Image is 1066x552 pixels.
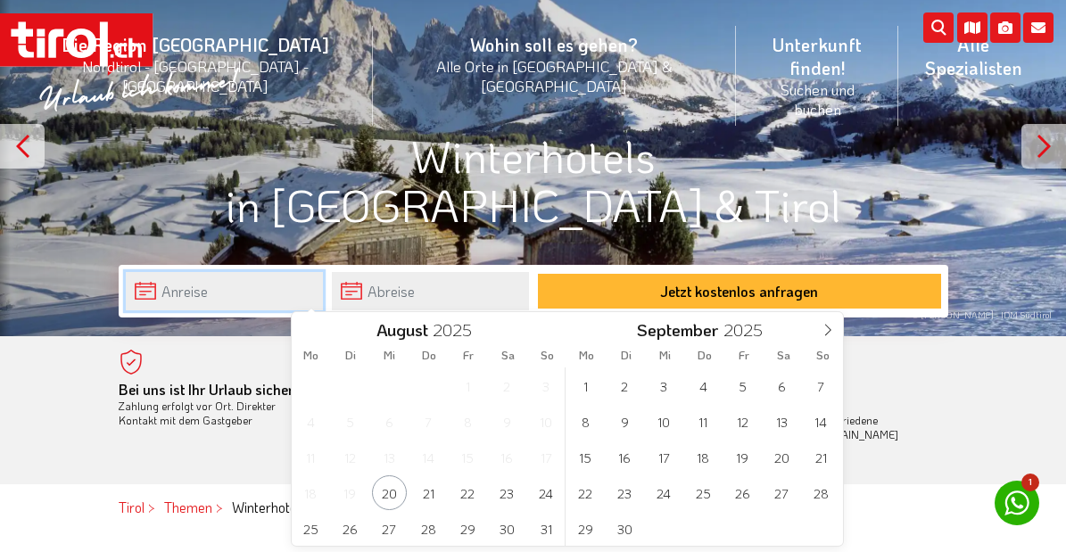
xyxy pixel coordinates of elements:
[126,272,323,310] input: Anreise
[411,475,446,510] span: August 21, 2025
[995,481,1039,525] a: 1
[119,498,145,516] a: Tirol
[637,322,718,339] span: September
[607,440,642,474] span: September 16, 2025
[725,368,760,403] span: September 5, 2025
[1021,474,1039,491] span: 1
[529,475,564,510] span: August 24, 2025
[607,475,642,510] span: September 23, 2025
[409,350,449,361] span: Do
[450,475,485,510] span: August 22, 2025
[686,404,721,439] span: September 11, 2025
[898,13,1048,99] a: Alle Spezialisten
[957,12,987,43] i: Karte öffnen
[567,350,607,361] span: Mo
[372,511,407,546] span: August 27, 2025
[764,404,799,439] span: September 13, 2025
[119,380,293,399] b: Bei uns ist Ihr Urlaub sicher
[119,131,948,229] h1: Winterhotels in [GEOGRAPHIC_DATA] & Tirol
[538,274,941,309] button: Jetzt kostenlos anfragen
[803,350,842,361] span: So
[450,404,485,439] span: August 8, 2025
[568,404,603,439] span: September 8, 2025
[757,79,878,119] small: Suchen und buchen
[372,440,407,474] span: August 13, 2025
[372,404,407,439] span: August 6, 2025
[333,404,368,439] span: August 5, 2025
[333,475,368,510] span: August 19, 2025
[725,475,760,510] span: September 26, 2025
[490,511,525,546] span: August 30, 2025
[293,511,328,546] span: August 25, 2025
[764,350,803,361] span: Sa
[450,511,485,546] span: August 29, 2025
[18,13,373,115] a: Die Region [GEOGRAPHIC_DATA]Nordtirol - [GEOGRAPHIC_DATA] - [GEOGRAPHIC_DATA]
[647,440,682,474] span: September 17, 2025
[490,404,525,439] span: August 9, 2025
[529,368,564,403] span: August 3, 2025
[568,475,603,510] span: September 22, 2025
[607,350,646,361] span: Di
[568,511,603,546] span: September 29, 2025
[647,404,682,439] span: September 10, 2025
[724,350,764,361] span: Fr
[607,404,642,439] span: September 9, 2025
[119,383,300,428] div: Zahlung erfolgt vor Ort. Direkter Kontakt mit dem Gastgeber
[450,440,485,474] span: August 15, 2025
[647,475,682,510] span: September 24, 2025
[725,440,760,474] span: September 19, 2025
[394,56,715,95] small: Alle Orte in [GEOGRAPHIC_DATA] & [GEOGRAPHIC_DATA]
[333,440,368,474] span: August 12, 2025
[718,318,777,341] input: Year
[568,440,603,474] span: September 15, 2025
[293,404,328,439] span: August 4, 2025
[568,368,603,403] span: September 1, 2025
[725,404,760,439] span: September 12, 2025
[764,368,799,403] span: September 6, 2025
[488,350,527,361] span: Sa
[607,511,642,546] span: September 30, 2025
[490,440,525,474] span: August 16, 2025
[686,440,721,474] span: September 18, 2025
[990,12,1021,43] i: Fotogalerie
[373,13,736,115] a: Wohin soll es gehen?Alle Orte in [GEOGRAPHIC_DATA] & [GEOGRAPHIC_DATA]
[293,475,328,510] span: August 18, 2025
[490,475,525,510] span: August 23, 2025
[804,440,839,474] span: September 21, 2025
[804,368,839,403] span: September 7, 2025
[529,440,564,474] span: August 17, 2025
[764,440,799,474] span: September 20, 2025
[647,368,682,403] span: September 3, 2025
[527,350,566,361] span: So
[490,368,525,403] span: August 2, 2025
[529,511,564,546] span: August 31, 2025
[376,322,428,339] span: August
[372,475,407,510] span: August 20, 2025
[685,350,724,361] span: Do
[411,511,446,546] span: August 28, 2025
[764,475,799,510] span: September 27, 2025
[293,440,328,474] span: August 11, 2025
[332,272,529,310] input: Abreise
[411,440,446,474] span: August 14, 2025
[607,368,642,403] span: September 2, 2025
[164,498,212,516] a: Themen
[232,498,307,516] em: Winterhotels
[428,318,487,341] input: Year
[804,404,839,439] span: September 14, 2025
[292,350,331,361] span: Mo
[450,368,485,403] span: August 1, 2025
[449,350,488,361] span: Fr
[736,13,899,138] a: Unterkunft finden!Suchen und buchen
[686,368,721,403] span: September 4, 2025
[686,475,721,510] span: September 25, 2025
[333,511,368,546] span: August 26, 2025
[39,56,351,95] small: Nordtirol - [GEOGRAPHIC_DATA] - [GEOGRAPHIC_DATA]
[411,404,446,439] span: August 7, 2025
[646,350,685,361] span: Mi
[529,404,564,439] span: August 10, 2025
[370,350,409,361] span: Mi
[804,475,839,510] span: September 28, 2025
[331,350,370,361] span: Di
[1023,12,1054,43] i: Kontakt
